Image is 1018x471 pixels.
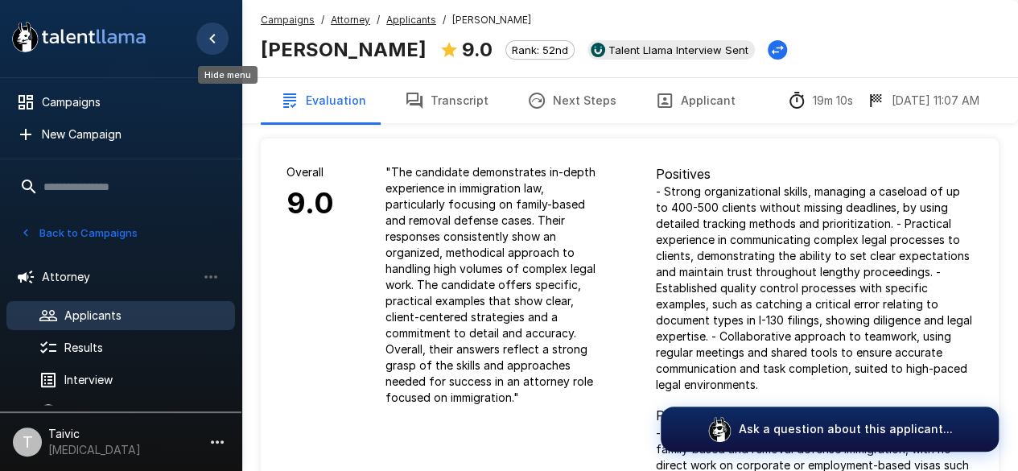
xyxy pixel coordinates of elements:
[198,66,258,84] div: Hide menu
[866,91,979,110] div: The date and time when the interview was completed
[443,12,446,28] span: /
[656,184,974,393] p: - Strong organizational skills, managing a caseload of up to 400-500 clients without missing dead...
[587,40,755,60] div: View profile in UKG
[377,12,380,28] span: /
[385,78,508,123] button: Transcript
[331,14,370,26] u: Attorney
[261,14,315,26] u: Campaigns
[286,180,334,227] h6: 9.0
[321,12,324,28] span: /
[591,43,605,57] img: ukg_logo.jpeg
[892,93,979,109] p: [DATE] 11:07 AM
[286,164,334,180] p: Overall
[506,43,574,56] span: Rank: 52nd
[768,40,787,60] button: Change Stage
[707,416,732,442] img: logo_glasses@2x.png
[656,406,974,425] p: Potential Concerns
[661,407,999,452] button: Ask a question about this applicant...
[656,164,974,184] p: Positives
[602,43,755,56] span: Talent Llama Interview Sent
[787,91,853,110] div: The time between starting and completing the interview
[636,78,755,123] button: Applicant
[261,38,427,61] b: [PERSON_NAME]
[385,164,604,406] p: " The candidate demonstrates in-depth experience in immigration law, particularly focusing on fam...
[813,93,853,109] p: 19m 10s
[508,78,636,123] button: Next Steps
[452,12,531,28] span: [PERSON_NAME]
[739,421,953,437] p: Ask a question about this applicant...
[261,78,385,123] button: Evaluation
[386,14,436,26] u: Applicants
[462,38,493,61] b: 9.0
